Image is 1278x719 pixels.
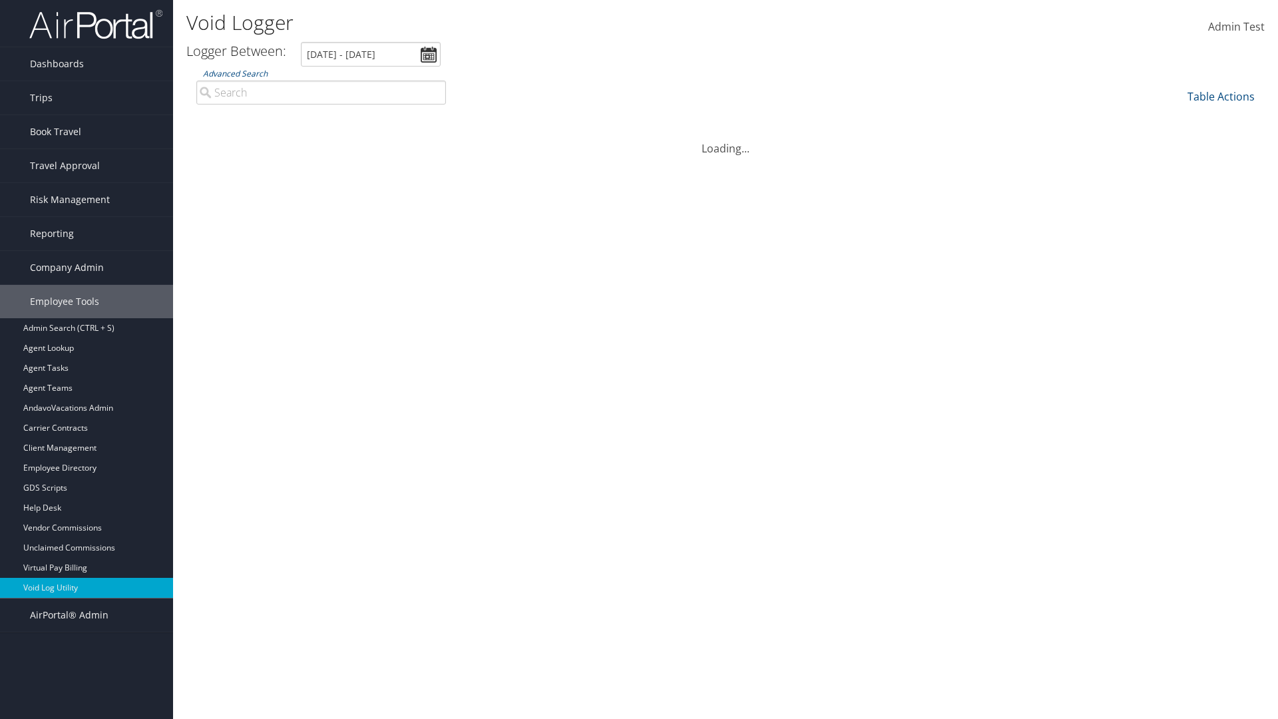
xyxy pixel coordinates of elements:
[30,599,108,632] span: AirPortal® Admin
[29,9,162,40] img: airportal-logo.png
[196,81,446,105] input: Advanced Search
[30,285,99,318] span: Employee Tools
[186,124,1265,156] div: Loading...
[30,183,110,216] span: Risk Management
[30,149,100,182] span: Travel Approval
[301,42,441,67] input: [DATE] - [DATE]
[30,81,53,115] span: Trips
[203,68,268,79] a: Advanced Search
[30,251,104,284] span: Company Admin
[30,217,74,250] span: Reporting
[186,42,286,60] h3: Logger Between:
[186,9,905,37] h1: Void Logger
[1187,89,1255,104] a: Table Actions
[30,47,84,81] span: Dashboards
[1208,7,1265,48] a: Admin Test
[1208,19,1265,34] span: Admin Test
[30,115,81,148] span: Book Travel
